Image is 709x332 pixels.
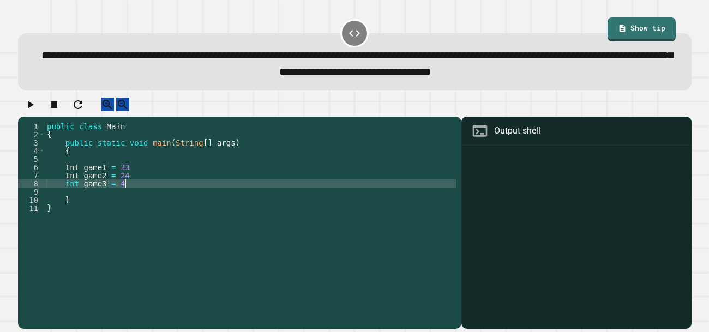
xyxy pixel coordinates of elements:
div: 6 [18,163,45,171]
div: 3 [18,138,45,147]
div: 7 [18,171,45,179]
div: 10 [18,196,45,204]
div: 9 [18,188,45,196]
span: Toggle code folding, rows 2 through 11 [39,130,45,138]
div: 11 [18,204,45,212]
span: Toggle code folding, rows 4 through 10 [39,147,45,155]
div: 2 [18,130,45,138]
div: 4 [18,147,45,155]
div: 8 [18,179,45,188]
div: 1 [18,122,45,130]
div: 5 [18,155,45,163]
div: Output shell [494,124,540,137]
a: Show tip [608,17,676,41]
